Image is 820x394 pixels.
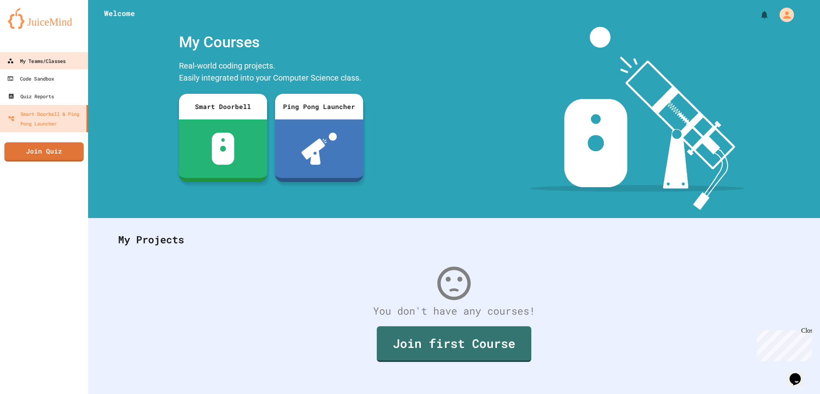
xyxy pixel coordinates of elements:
[771,6,796,24] div: My Account
[745,8,771,22] div: My Notifications
[301,133,337,165] img: ppl-with-ball.png
[7,74,54,84] div: Code Sandbox
[110,303,798,319] div: You don't have any courses!
[8,109,83,128] div: Smart Doorbell & Ping Pong Launcher
[179,94,267,119] div: Smart Doorbell
[530,27,744,210] img: banner-image-my-projects.png
[175,27,367,58] div: My Courses
[8,91,54,101] div: Quiz Reports
[8,8,80,29] img: logo-orange.svg
[4,142,84,162] a: Join Quiz
[3,3,55,51] div: Chat with us now!Close
[275,94,363,119] div: Ping Pong Launcher
[110,224,798,255] div: My Projects
[754,327,812,361] iframe: chat widget
[786,362,812,386] iframe: chat widget
[7,56,66,66] div: My Teams/Classes
[175,58,367,88] div: Real-world coding projects. Easily integrated into your Computer Science class.
[377,326,531,362] a: Join first Course
[212,133,235,165] img: sdb-white.svg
